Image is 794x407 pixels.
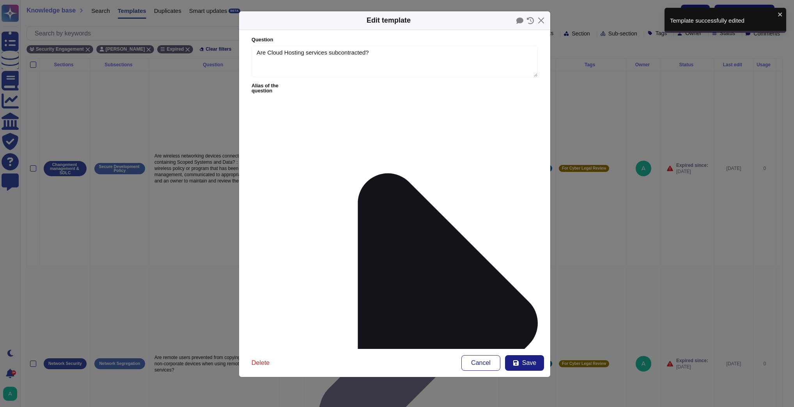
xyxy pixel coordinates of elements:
span: Save [522,360,536,366]
div: Template successfully edited [670,18,775,23]
button: Cancel [461,355,500,371]
button: Close [535,14,547,27]
span: Delete [252,360,269,366]
span: Cancel [471,360,491,366]
button: close [778,11,783,18]
label: Question [252,37,538,42]
button: Save [505,355,544,371]
div: Edit template [367,15,411,26]
button: Delete [245,355,276,371]
textarea: Are Cloud Hosting services subcontracted? [252,46,538,78]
